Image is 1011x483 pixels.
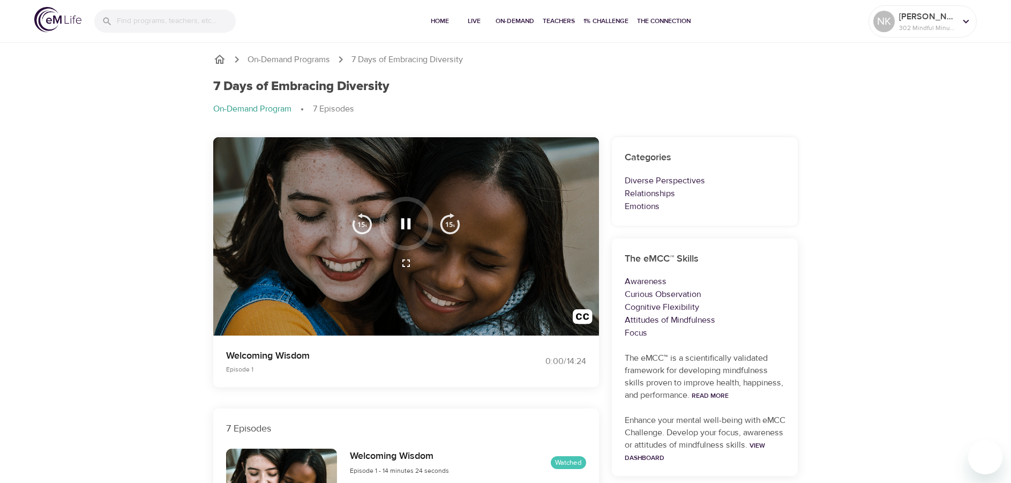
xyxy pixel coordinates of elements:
[566,303,599,336] button: Transcript/Closed Captions (c)
[692,391,729,400] a: Read More
[625,174,785,187] p: Diverse Perspectives
[34,7,81,32] img: logo
[625,314,785,326] p: Attitudes of Mindfulness
[226,348,493,363] p: Welcoming Wisdom
[637,16,691,27] span: The Connection
[625,187,785,200] p: Relationships
[625,288,785,301] p: Curious Observation
[506,355,586,368] div: 0:00 / 14:24
[351,54,463,66] p: 7 Days of Embracing Diversity
[551,458,586,468] span: Watched
[899,23,956,33] p: 302 Mindful Minutes
[625,301,785,314] p: Cognitive Flexibility
[213,103,291,115] p: On-Demand Program
[873,11,895,32] div: NK
[496,16,534,27] span: On-Demand
[625,150,785,166] h6: Categories
[625,326,785,339] p: Focus
[226,421,586,436] p: 7 Episodes
[625,275,785,288] p: Awareness
[583,16,628,27] span: 1% Challenge
[213,79,390,94] h1: 7 Days of Embracing Diversity
[625,251,785,267] h6: The eMCC™ Skills
[573,309,593,329] img: open_caption.svg
[350,466,449,475] span: Episode 1 - 14 minutes 24 seconds
[625,414,785,464] p: Enhance your mental well-being with eMCC Challenge. Develop your focus, awareness or attitudes of...
[461,16,487,27] span: Live
[226,365,493,374] p: Episode 1
[248,54,330,66] a: On-Demand Programs
[625,441,765,462] a: View Dashboard
[117,10,236,33] input: Find programs, teachers, etc...
[543,16,575,27] span: Teachers
[213,53,798,66] nav: breadcrumb
[899,10,956,23] p: [PERSON_NAME]
[439,213,461,234] img: 15s_next.svg
[350,449,449,464] h6: Welcoming Wisdom
[313,103,354,115] p: 7 Episodes
[213,103,798,116] nav: breadcrumb
[427,16,453,27] span: Home
[625,352,785,402] p: The eMCC™ is a scientifically validated framework for developing mindfulness skills proven to imp...
[968,440,1002,474] iframe: Button to launch messaging window
[625,200,785,213] p: Emotions
[351,213,373,234] img: 15s_prev.svg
